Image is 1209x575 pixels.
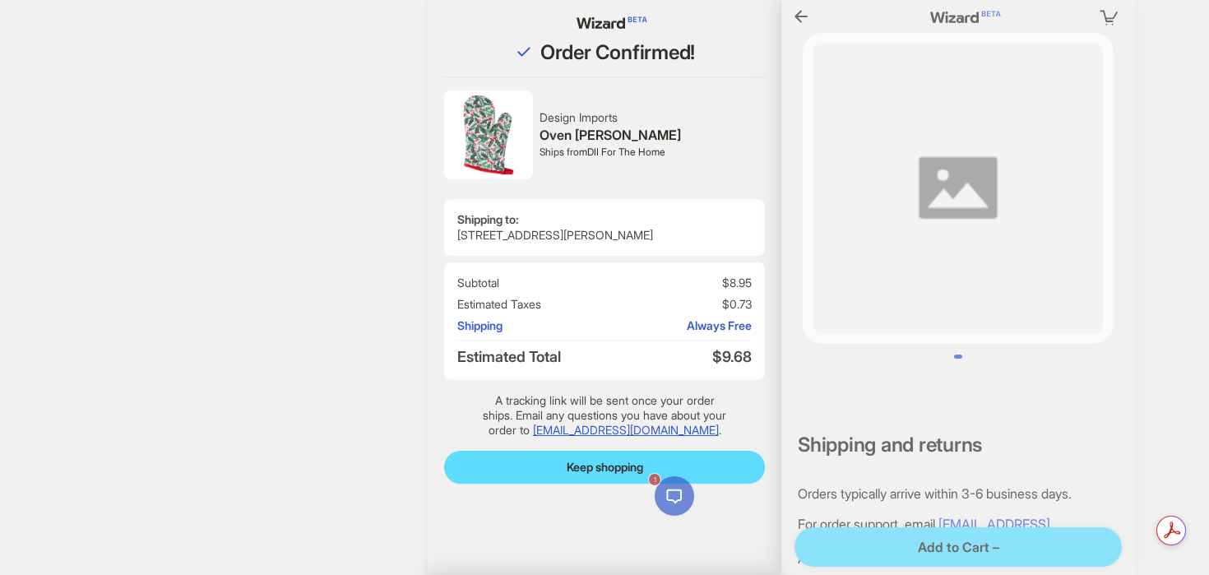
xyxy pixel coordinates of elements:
p: Orders typically arrive within 3-6 business days. [798,485,1119,503]
button: Go to slide 1 [954,355,962,359]
p: For order support, email and a specialist will get back to you ASAP! [798,516,1119,567]
span: Add to Cart – [918,539,999,556]
button: Add to Cart – [794,527,1122,567]
h2: Shipping and returns [798,434,1119,456]
img: undefined undefined image 1 [803,33,1114,344]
